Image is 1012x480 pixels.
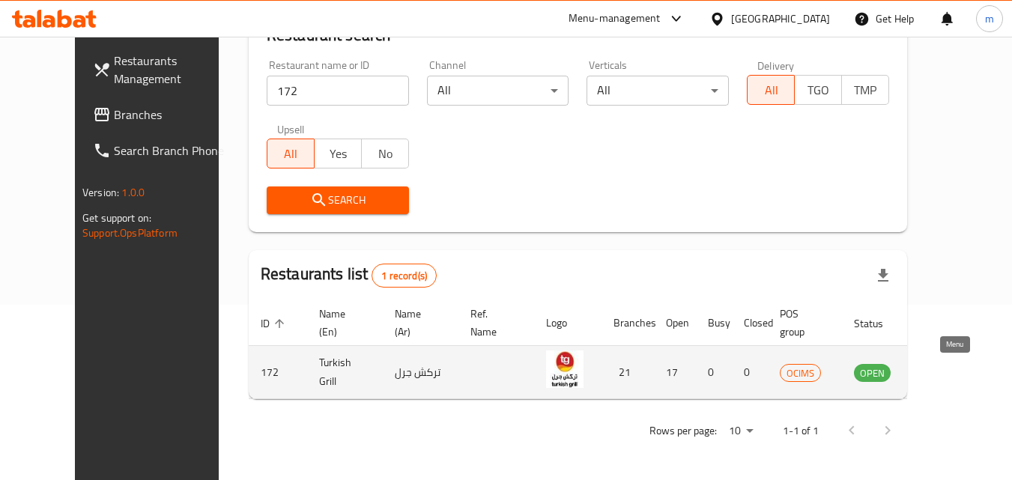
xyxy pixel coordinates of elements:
[361,139,409,168] button: No
[273,143,309,165] span: All
[114,106,232,124] span: Branches
[985,10,994,27] span: m
[754,79,789,101] span: All
[261,315,289,332] span: ID
[427,76,569,106] div: All
[470,305,516,341] span: Ref. Name
[848,79,883,101] span: TMP
[314,139,362,168] button: Yes
[696,300,732,346] th: Busy
[383,346,458,399] td: تركش جرل
[261,263,437,288] h2: Restaurants list
[696,346,732,399] td: 0
[121,183,145,202] span: 1.0.0
[249,346,307,399] td: 172
[267,186,409,214] button: Search
[794,75,842,105] button: TGO
[732,346,768,399] td: 0
[372,269,436,283] span: 1 record(s)
[81,43,244,97] a: Restaurants Management
[372,264,437,288] div: Total records count
[395,305,440,341] span: Name (Ar)
[654,346,696,399] td: 17
[319,305,365,341] span: Name (En)
[747,75,795,105] button: All
[783,422,819,440] p: 1-1 of 1
[854,365,891,382] span: OPEN
[649,422,717,440] p: Rows per page:
[780,305,824,341] span: POS group
[534,300,602,346] th: Logo
[731,10,830,27] div: [GEOGRAPHIC_DATA]
[587,76,729,106] div: All
[732,300,768,346] th: Closed
[321,143,356,165] span: Yes
[368,143,403,165] span: No
[841,75,889,105] button: TMP
[81,97,244,133] a: Branches
[865,258,901,294] div: Export file
[546,350,584,388] img: Turkish Grill
[781,365,820,382] span: OCIMS
[267,76,409,106] input: Search for restaurant name or ID..
[569,10,661,28] div: Menu-management
[82,223,178,243] a: Support.OpsPlatform
[114,52,232,88] span: Restaurants Management
[249,300,972,399] table: enhanced table
[267,139,315,168] button: All
[801,79,836,101] span: TGO
[654,300,696,346] th: Open
[757,60,795,70] label: Delivery
[307,346,383,399] td: Turkish Grill
[277,124,305,134] label: Upsell
[279,191,397,210] span: Search
[82,183,119,202] span: Version:
[82,208,151,228] span: Get support on:
[81,133,244,168] a: Search Branch Phone
[114,142,232,160] span: Search Branch Phone
[602,300,654,346] th: Branches
[854,315,903,332] span: Status
[723,420,759,443] div: Rows per page:
[602,346,654,399] td: 21
[267,24,889,46] h2: Restaurant search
